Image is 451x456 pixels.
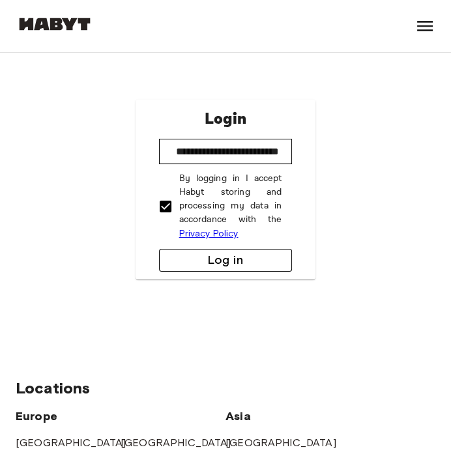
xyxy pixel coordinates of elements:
[16,409,57,423] span: Europe
[121,436,231,449] a: [GEOGRAPHIC_DATA]
[16,378,90,397] span: Locations
[16,436,126,449] a: [GEOGRAPHIC_DATA]
[16,18,94,31] img: Habyt
[225,409,251,423] span: Asia
[205,107,246,131] p: Login
[179,172,282,241] p: By logging in I accept Habyt storing and processing my data in accordance with the
[179,228,239,239] a: Privacy Policy
[225,436,336,449] a: [GEOGRAPHIC_DATA]
[159,249,293,272] button: Log in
